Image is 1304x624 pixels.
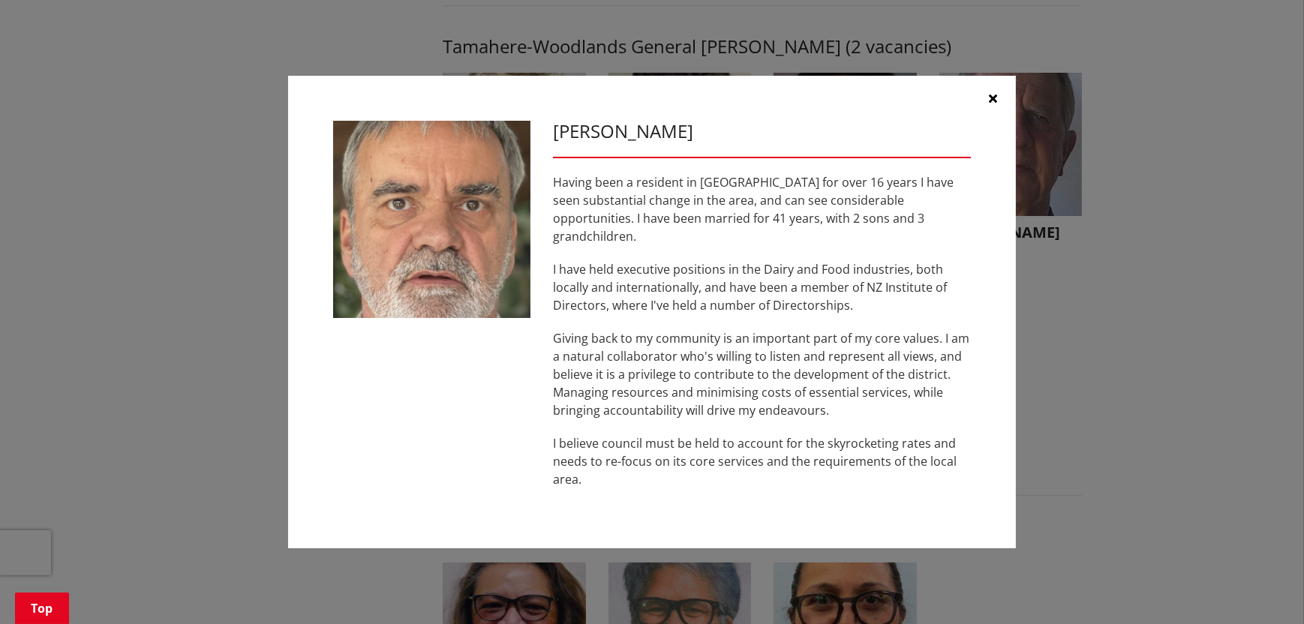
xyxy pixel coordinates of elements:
[553,173,971,245] p: Having been a resident in [GEOGRAPHIC_DATA] for over 16 years I have seen substantial change in t...
[553,260,971,314] p: I have held executive positions in the Dairy and Food industries, both locally and internationall...
[1235,561,1289,615] iframe: Messenger Launcher
[553,329,971,419] p: Giving back to my community is an important part of my core values. I am a natural collaborator w...
[553,434,971,488] p: I believe council must be held to account for the skyrocketing rates and needs to re-focus on its...
[333,121,530,318] img: WO-W-TW__MANSON_M__dkdhr
[553,121,971,142] h3: [PERSON_NAME]
[15,592,69,624] a: Top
